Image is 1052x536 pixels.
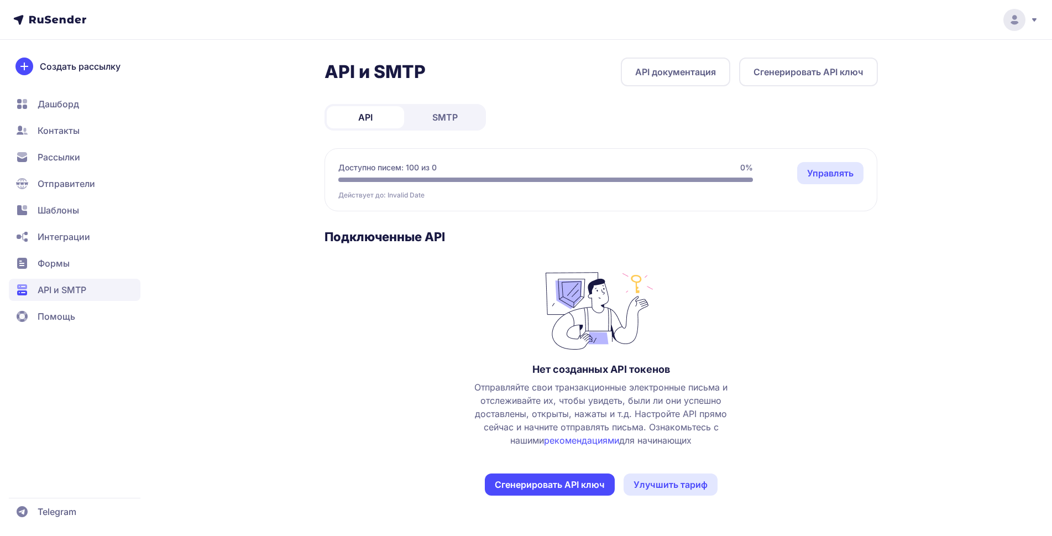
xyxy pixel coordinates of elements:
[38,124,80,137] span: Контакты
[40,60,121,73] span: Создать рассылку
[532,363,670,376] h3: Нет созданных API токенов
[464,381,738,447] span: Отправляйте свои транзакционные электронные письма и отслеживайте их, чтобы увидеть, были ли они ...
[358,111,373,124] span: API
[38,257,70,270] span: Формы
[38,204,79,217] span: Шаблоны
[38,283,86,296] span: API и SMTP
[38,230,90,243] span: Интеграции
[9,501,140,523] a: Telegram
[485,473,615,496] button: Сгенерировать API ключ
[38,97,79,111] span: Дашборд
[325,61,426,83] h2: API и SMTP
[624,473,718,496] a: Улучшить тариф
[38,150,80,164] span: Рассылки
[432,111,458,124] span: SMTP
[797,162,863,184] a: Управлять
[38,177,95,190] span: Отправители
[740,162,753,173] span: 0%
[38,310,75,323] span: Помощь
[338,191,425,200] span: Действует до: Invalid Date
[544,435,619,446] a: рекомендациями
[621,58,730,86] a: API документация
[325,229,878,244] h3: Подключенные API
[327,106,404,128] a: API
[546,267,656,350] img: no_photo
[739,58,878,86] button: Сгенерировать API ключ
[338,162,437,173] span: Доступно писем: 100 из 0
[406,106,484,128] a: SMTP
[38,505,76,518] span: Telegram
